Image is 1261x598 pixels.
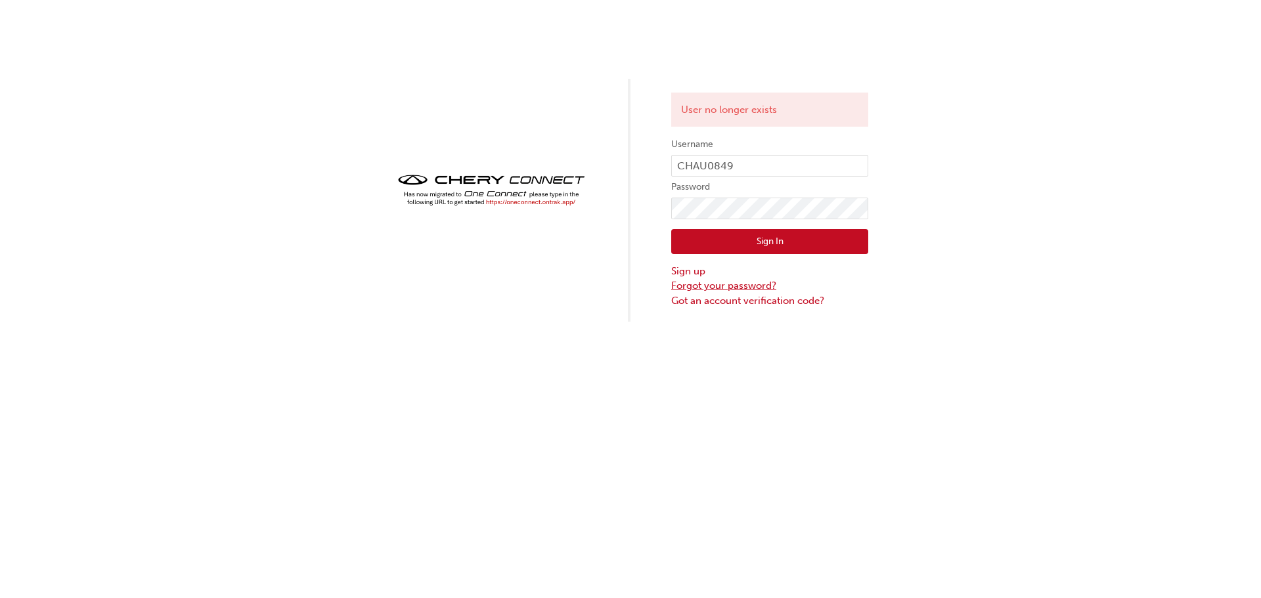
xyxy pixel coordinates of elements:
a: Forgot your password? [671,278,868,293]
input: Username [671,155,868,177]
div: User no longer exists [671,93,868,127]
label: Password [671,179,868,195]
a: Got an account verification code? [671,293,868,309]
button: Sign In [671,229,868,254]
img: cheryconnect [393,171,590,209]
a: Sign up [671,264,868,279]
label: Username [671,137,868,152]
